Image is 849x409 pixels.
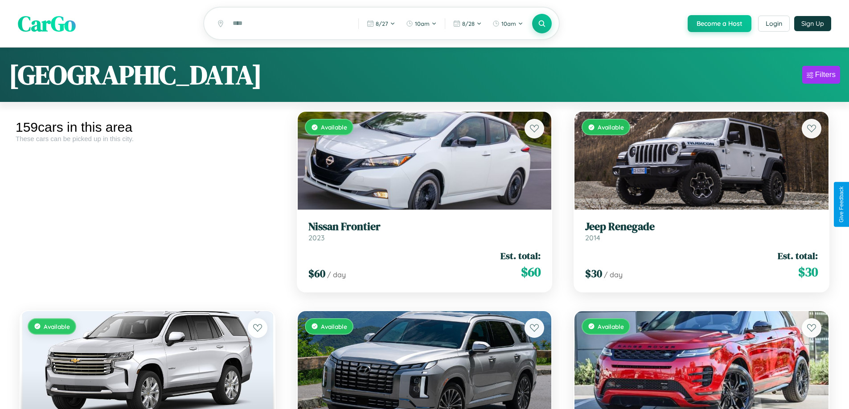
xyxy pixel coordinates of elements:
button: 10am [402,16,441,31]
h3: Nissan Frontier [308,220,541,233]
span: 2014 [585,233,600,242]
span: / day [327,270,346,279]
button: Filters [802,66,840,84]
button: Sign Up [794,16,831,31]
span: 2023 [308,233,324,242]
span: 8 / 28 [462,20,475,27]
a: Jeep Renegade2014 [585,220,818,242]
button: 8/28 [449,16,486,31]
div: Give Feedback [838,186,845,223]
a: Nissan Frontier2023 [308,220,541,242]
div: 159 cars in this area [16,120,279,135]
button: Login [758,16,790,32]
span: Available [598,323,624,330]
span: CarGo [18,9,76,38]
span: Available [44,323,70,330]
span: / day [604,270,623,279]
span: $ 60 [521,263,541,281]
h3: Jeep Renegade [585,220,818,233]
span: Available [321,123,347,131]
span: Est. total: [778,249,818,262]
span: $ 30 [798,263,818,281]
button: 10am [488,16,528,31]
span: 10am [501,20,516,27]
div: Filters [815,70,836,79]
span: 10am [415,20,430,27]
span: $ 30 [585,266,602,281]
h1: [GEOGRAPHIC_DATA] [9,57,262,93]
button: Become a Host [688,15,751,32]
span: Available [321,323,347,330]
div: These cars can be picked up in this city. [16,135,279,142]
span: Est. total: [500,249,541,262]
span: 8 / 27 [376,20,388,27]
span: Available [598,123,624,131]
span: $ 60 [308,266,325,281]
button: 8/27 [362,16,400,31]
